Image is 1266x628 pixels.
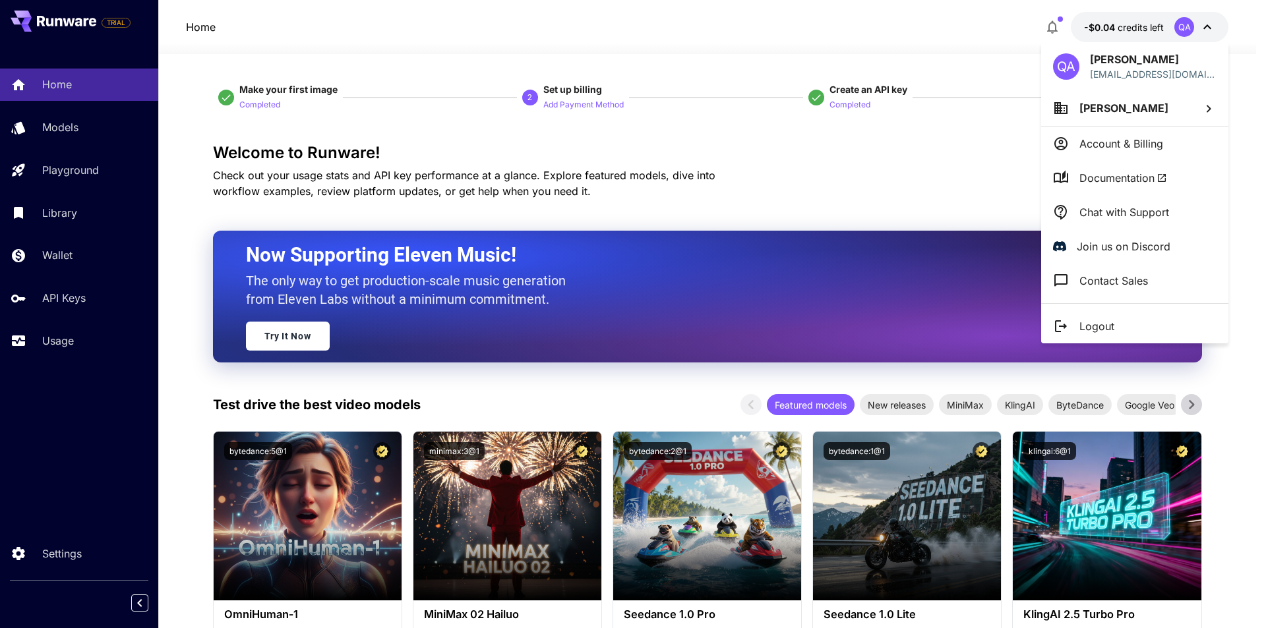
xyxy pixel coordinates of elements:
[1090,67,1217,81] p: [EMAIL_ADDRESS][DOMAIN_NAME]
[1079,204,1169,220] p: Chat with Support
[1053,53,1079,80] div: QA
[1079,273,1148,289] p: Contact Sales
[1090,67,1217,81] div: tanveerbrotheru@gmail.com
[1079,170,1167,186] span: Documentation
[1077,239,1170,254] p: Join us on Discord
[1079,318,1114,334] p: Logout
[1090,51,1217,67] p: [PERSON_NAME]
[1041,90,1228,126] button: [PERSON_NAME]
[1079,101,1168,115] span: [PERSON_NAME]
[1079,136,1163,152] p: Account & Billing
